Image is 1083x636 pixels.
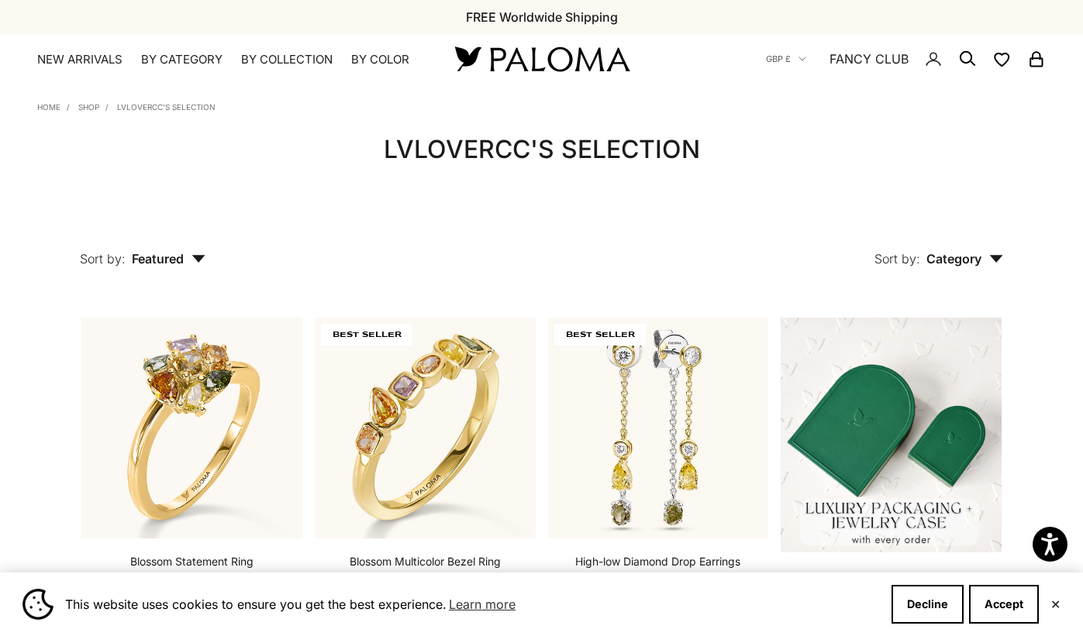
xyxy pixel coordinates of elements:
img: #YellowGold [81,318,302,538]
span: Featured [132,251,205,266]
button: Sort by: Featured [44,215,241,280]
a: Blossom Multicolor Bezel Ring [350,554,501,569]
button: GBP £ [766,52,806,66]
span: This website uses cookies to ensure you get the best experience. [65,593,879,616]
h1: LVloverCC's Selection [81,133,1002,166]
span: Sort by: [874,251,920,266]
span: Category [926,251,1003,266]
a: LVloverCC's Selection [117,102,216,112]
summary: By Collection [241,52,333,67]
nav: Primary navigation [37,52,418,67]
summary: By Color [351,52,409,67]
a: #YellowGold #WhiteGold #RoseGold [81,318,302,538]
a: High-low Diamond Drop Earrings [575,554,740,569]
a: Home [37,102,60,112]
nav: Secondary navigation [766,34,1046,84]
nav: Breadcrumb [37,99,216,112]
button: Decline [892,585,964,624]
span: Sort by: [80,251,126,266]
span: GBP £ [766,52,791,66]
p: FREE Worldwide Shipping [466,7,618,27]
a: FANCY CLUB [829,49,909,69]
a: NEW ARRIVALS [37,52,122,67]
button: Close [1050,600,1061,609]
button: Sort by: Category [839,215,1039,280]
a: Shop [78,102,99,112]
img: Cookie banner [22,589,53,620]
span: BEST SELLER [554,324,646,346]
a: Blossom Statement Ring [130,554,254,569]
img: High-low Diamond Drop Earrings [548,318,769,538]
span: BEST SELLER [321,324,412,346]
a: Learn more [447,593,518,616]
img: #YellowGold [315,318,536,538]
button: Accept [969,585,1039,624]
summary: By Category [141,52,222,67]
